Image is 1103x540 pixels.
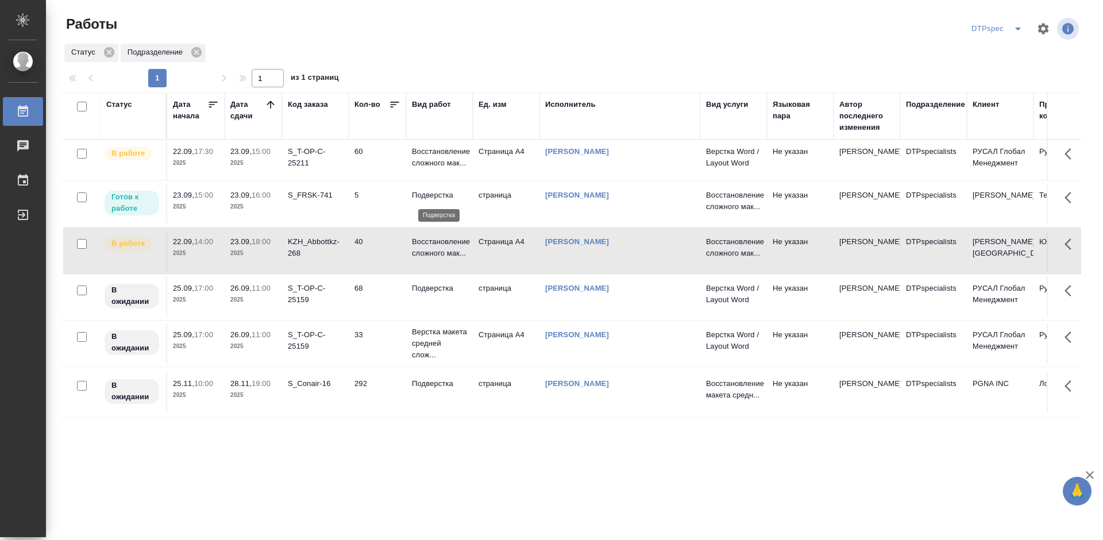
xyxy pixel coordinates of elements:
[103,236,160,252] div: Исполнитель выполняет работу
[194,330,213,339] p: 17:00
[473,140,539,180] td: Страница А4
[973,378,1028,389] p: PGNA INC
[121,44,206,62] div: Подразделение
[194,191,213,199] p: 15:00
[1058,323,1085,351] button: Здесь прячутся важные кнопки
[1067,479,1087,503] span: 🙏
[706,236,761,259] p: Восстановление сложного мак...
[103,146,160,161] div: Исполнитель выполняет работу
[230,248,276,259] p: 2025
[173,330,194,339] p: 25.09,
[230,330,252,339] p: 26.09,
[706,146,761,169] p: Верстка Word / Layout Word
[767,277,834,317] td: Не указан
[111,238,145,249] p: В работе
[349,140,406,180] td: 60
[1033,323,1100,364] td: Русал
[173,201,219,213] p: 2025
[194,147,213,156] p: 17:30
[288,236,343,259] div: KZH_Abbottkz-268
[103,283,160,310] div: Исполнитель назначен, приступать к работе пока рано
[706,329,761,352] p: Верстка Word / Layout Word
[706,99,749,110] div: Вид услуги
[412,146,467,169] p: Восстановление сложного мак...
[900,140,967,180] td: DTPspecialists
[1039,99,1094,122] div: Проектная команда
[1033,277,1100,317] td: Русал
[839,99,894,133] div: Автор последнего изменения
[1058,230,1085,258] button: Здесь прячутся важные кнопки
[230,341,276,352] p: 2025
[173,157,219,169] p: 2025
[230,294,276,306] p: 2025
[706,378,761,401] p: Восстановление макета средн...
[173,284,194,292] p: 25.09,
[767,140,834,180] td: Не указан
[545,379,609,388] a: [PERSON_NAME]
[834,140,900,180] td: [PERSON_NAME]
[767,323,834,364] td: Не указан
[103,190,160,217] div: Исполнитель может приступить к работе
[706,190,761,213] p: Восстановление сложного мак...
[706,283,761,306] p: Верстка Word / Layout Word
[128,47,187,58] p: Подразделение
[900,230,967,271] td: DTPspecialists
[1058,372,1085,400] button: Здесь прячутся важные кнопки
[412,326,467,361] p: Верстка макета средней слож...
[230,389,276,401] p: 2025
[173,294,219,306] p: 2025
[173,379,194,388] p: 25.11,
[103,329,160,356] div: Исполнитель назначен, приступать к работе пока рано
[900,323,967,364] td: DTPspecialists
[1033,140,1100,180] td: Русал
[106,99,132,110] div: Статус
[103,378,160,405] div: Исполнитель назначен, приступать к работе пока рано
[194,379,213,388] p: 10:00
[252,379,271,388] p: 19:00
[173,389,219,401] p: 2025
[1058,277,1085,304] button: Здесь прячутся важные кнопки
[1033,230,1100,271] td: Юридический
[900,184,967,224] td: DTPspecialists
[194,284,213,292] p: 17:00
[473,277,539,317] td: страница
[173,341,219,352] p: 2025
[773,99,828,122] div: Языковая пара
[288,283,343,306] div: S_T-OP-C-25159
[291,71,339,87] span: из 1 страниц
[288,378,343,389] div: S_Conair-16
[288,146,343,169] div: S_T-OP-C-25211
[252,237,271,246] p: 18:00
[230,237,252,246] p: 23.09,
[230,147,252,156] p: 23.09,
[288,329,343,352] div: S_T-OP-C-25159
[252,284,271,292] p: 11:00
[252,330,271,339] p: 11:00
[973,190,1028,201] p: [PERSON_NAME]
[349,184,406,224] td: 5
[173,237,194,246] p: 22.09,
[1033,372,1100,412] td: Локализация
[252,147,271,156] p: 15:00
[1058,184,1085,211] button: Здесь прячутся важные кнопки
[349,323,406,364] td: 33
[173,147,194,156] p: 22.09,
[412,283,467,294] p: Подверстка
[473,184,539,224] td: страница
[545,284,609,292] a: [PERSON_NAME]
[173,248,219,259] p: 2025
[545,237,609,246] a: [PERSON_NAME]
[64,44,118,62] div: Статус
[412,236,467,259] p: Восстановление сложного мак...
[767,184,834,224] td: Не указан
[900,277,967,317] td: DTPspecialists
[412,190,467,201] p: Подверстка
[173,191,194,199] p: 23.09,
[111,191,152,214] p: Готов к работе
[1029,15,1057,43] span: Настроить таблицу
[412,99,451,110] div: Вид работ
[906,99,965,110] div: Подразделение
[111,284,152,307] p: В ожидании
[63,15,117,33] span: Работы
[969,20,1029,38] div: split button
